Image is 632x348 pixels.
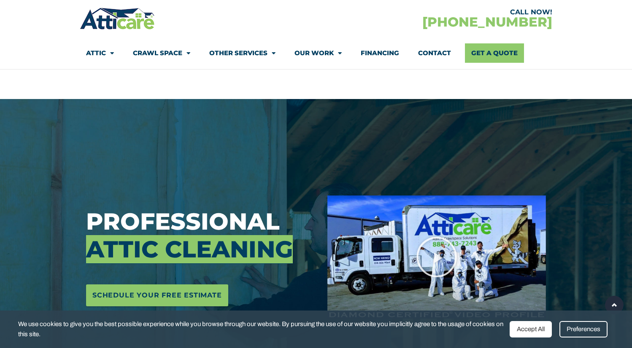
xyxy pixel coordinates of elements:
[369,5,487,39] div: Atticare
[86,208,315,263] h3: Professional
[331,5,538,305] iframe: Chat Window
[294,43,342,63] a: Our Work
[316,9,552,16] div: CALL NOW!
[92,289,222,302] span: Schedule Your Free Estimate
[209,43,275,63] a: Other Services
[86,284,228,306] a: Schedule Your Free Estimate
[559,321,608,337] div: Preferences
[133,43,190,63] a: Crawl Space
[86,235,293,263] span: Attic Cleaning
[86,43,114,63] a: Attic
[18,319,503,340] span: We use cookies to give you the best possible experience while you browse through our website. By ...
[86,43,546,63] nav: Menu
[510,321,552,337] div: Accept All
